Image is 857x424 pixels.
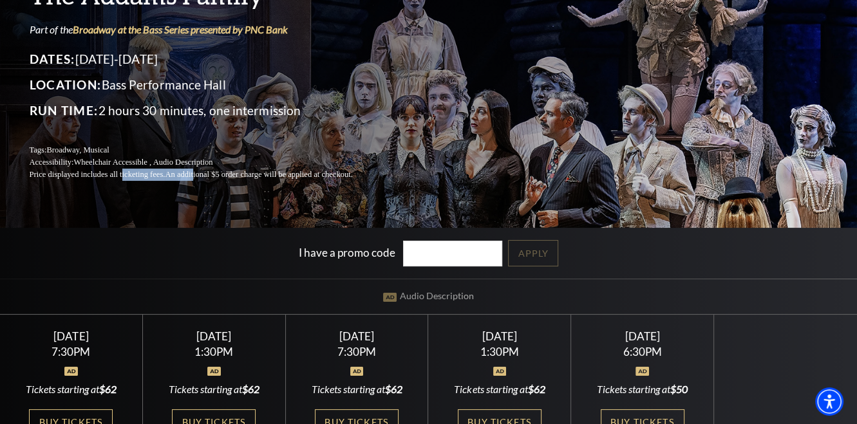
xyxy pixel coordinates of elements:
[15,346,127,357] div: 7:30PM
[301,382,412,396] div: Tickets starting at
[15,329,127,343] div: [DATE]
[46,145,109,154] span: Broadway, Musical
[30,75,384,95] p: Bass Performance Hall
[385,383,402,395] span: $62
[30,51,75,66] span: Dates:
[30,23,384,37] p: Part of the
[30,77,102,92] span: Location:
[73,158,212,167] span: Wheelchair Accessible , Audio Description
[30,156,384,169] p: Accessibility:
[444,329,555,343] div: [DATE]
[301,346,412,357] div: 7:30PM
[30,100,384,121] p: 2 hours 30 minutes, one intermission
[587,329,698,343] div: [DATE]
[30,103,99,118] span: Run Time:
[99,383,117,395] span: $62
[587,346,698,357] div: 6:30PM
[30,169,384,181] p: Price displayed includes all ticketing fees.
[670,383,688,395] span: $50
[165,170,352,179] span: An additional $5 order charge will be applied at checkout.
[444,382,555,396] div: Tickets starting at
[527,383,545,395] span: $62
[444,346,555,357] div: 1:30PM
[73,23,288,35] a: Broadway at the Bass Series presented by PNC Bank - open in a new tab
[158,382,270,396] div: Tickets starting at
[30,49,384,69] p: [DATE]-[DATE]
[158,329,270,343] div: [DATE]
[158,346,270,357] div: 1:30PM
[301,329,412,343] div: [DATE]
[242,383,259,395] span: $62
[587,382,698,396] div: Tickets starting at
[815,387,843,416] div: Accessibility Menu
[15,382,127,396] div: Tickets starting at
[30,144,384,156] p: Tags:
[299,245,395,259] label: I have a promo code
